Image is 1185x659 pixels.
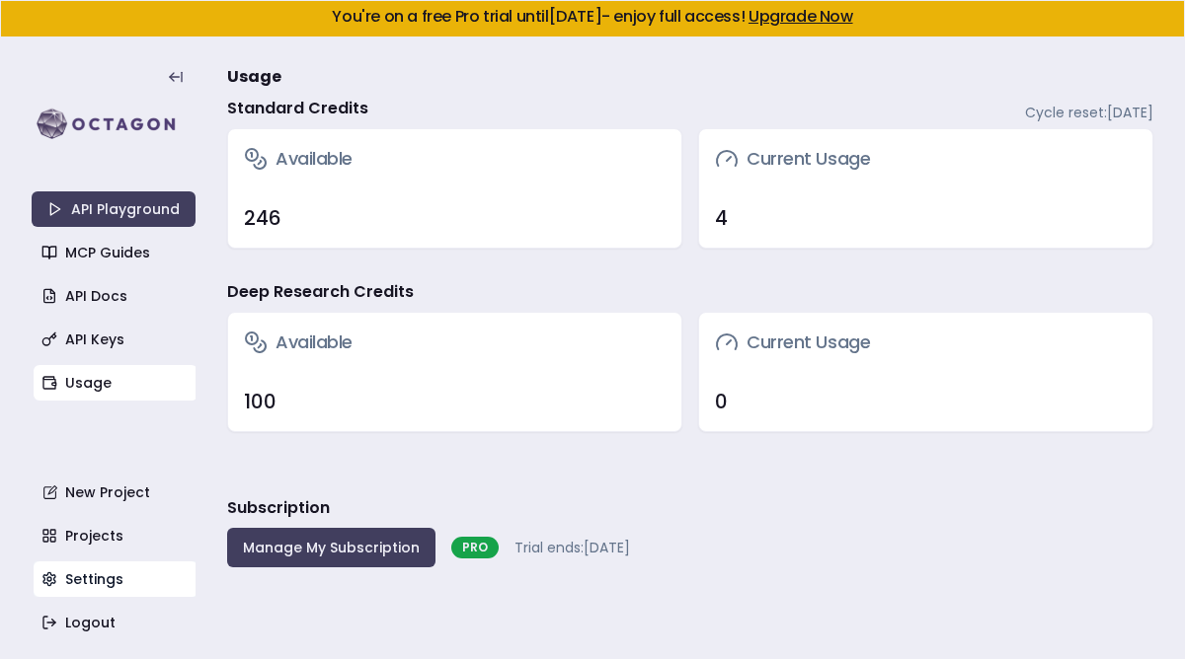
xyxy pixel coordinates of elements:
img: logo-rect-yK7x_WSZ.svg [32,105,196,144]
h4: Standard Credits [227,97,368,120]
a: API Playground [32,191,196,227]
button: Manage My Subscription [227,528,435,567]
span: Trial ends: [DATE] [514,538,630,557]
h3: Subscription [227,496,330,520]
a: Upgrade Now [749,5,853,28]
div: PRO [451,537,499,558]
div: 4 [715,204,1137,232]
div: 246 [244,204,666,232]
h3: Available [244,145,353,173]
h4: Deep Research Credits [227,280,414,304]
a: Settings [34,561,197,597]
span: Usage [227,65,281,89]
a: Logout [34,605,197,640]
a: Usage [34,365,197,401]
div: 100 [244,388,666,415]
h5: You're on a free Pro trial until [DATE] - enjoy full access! [17,9,1168,25]
a: MCP Guides [34,235,197,270]
a: API Keys [34,322,197,357]
h3: Available [244,329,353,356]
a: New Project [34,475,197,510]
a: API Docs [34,278,197,314]
h3: Current Usage [715,329,870,356]
div: 0 [715,388,1137,415]
a: Projects [34,518,197,553]
span: Cycle reset: [DATE] [1025,103,1153,122]
h3: Current Usage [715,145,870,173]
